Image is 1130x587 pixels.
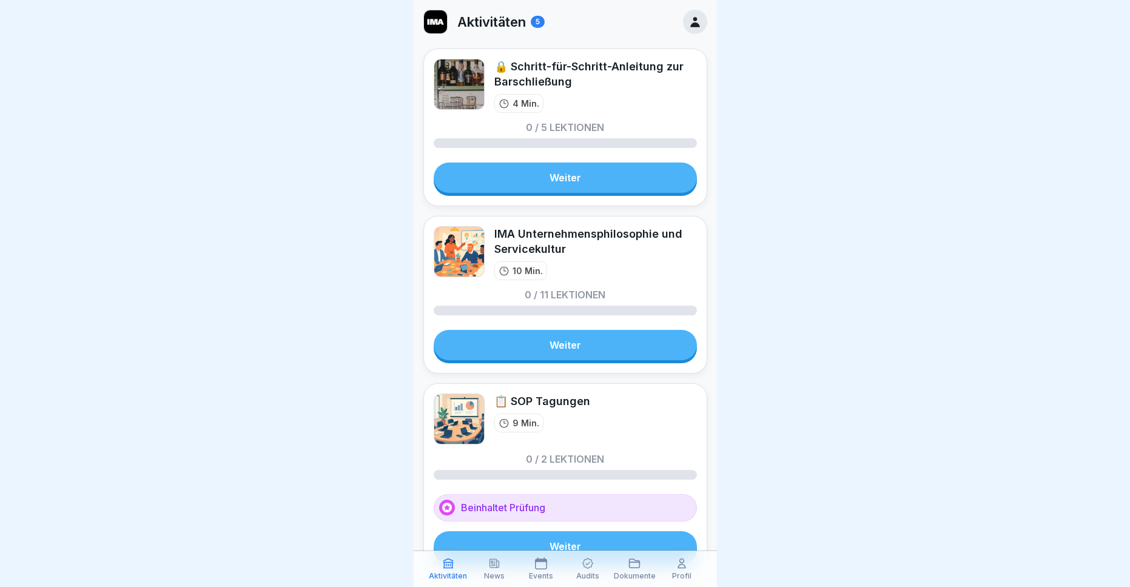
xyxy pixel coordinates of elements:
div: 5 [531,16,545,28]
a: Weiter [434,531,697,562]
p: Aktivitäten [429,572,467,580]
p: 10 Min. [513,264,543,277]
p: 0 / 2 Lektionen [526,454,604,464]
div: 🔒 Schritt-für-Schritt-Anleitung zur Barschließung [494,59,697,89]
img: kzsvenh8ofcu3ay3unzulj3q.png [434,394,485,444]
a: Weiter [434,330,697,360]
div: IMA Unternehmensphilosophie und Servicekultur [494,226,697,257]
p: Events [529,572,553,580]
p: Audits [576,572,599,580]
div: Beinhaltet Prüfung [434,494,697,522]
img: wfw88jedki47um4uz39aslos.png [434,59,485,110]
a: Weiter [434,163,697,193]
div: 📋 SOP Tagungen [494,394,590,409]
p: 4 Min. [513,97,539,110]
p: Dokumente [614,572,656,580]
p: News [484,572,505,580]
p: 9 Min. [513,417,539,429]
p: Profil [672,572,691,580]
img: pgbxh3j2jx2dxevkpx4vwmhp.png [434,226,485,277]
p: Aktivitäten [457,14,526,30]
p: 0 / 11 Lektionen [525,290,605,300]
img: ob9qbxrun5lyiocnmoycz79e.png [424,10,447,33]
p: 0 / 5 Lektionen [526,122,604,132]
